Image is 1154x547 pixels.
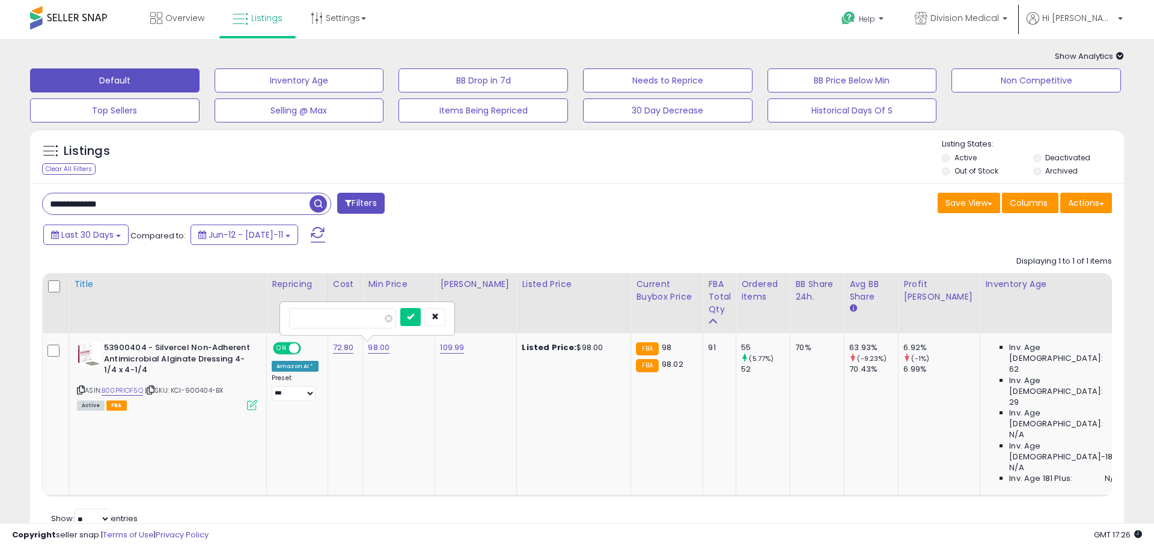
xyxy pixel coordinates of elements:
span: 62 [1009,364,1019,375]
span: | SKU: KCI-900404-BX [145,385,223,395]
div: Cost [333,278,358,291]
label: Archived [1045,166,1078,176]
button: Save View [938,193,1000,213]
a: 98.00 [368,342,389,354]
div: Preset: [272,374,319,401]
div: 6.99% [903,364,980,375]
div: Displaying 1 to 1 of 1 items [1016,256,1112,267]
span: Inv. Age [DEMOGRAPHIC_DATA]-180: [1009,441,1119,462]
div: 70% [795,342,835,353]
small: (5.77%) [749,354,774,363]
div: Amazon AI * [272,361,319,372]
div: 70.43% [849,364,898,375]
div: 6.92% [903,342,980,353]
button: Actions [1060,193,1112,213]
span: 98.02 [662,358,683,370]
a: Terms of Use [103,529,154,540]
span: Inv. Age 181 Plus: [1009,473,1072,484]
span: Overview [165,12,204,24]
h5: Listings [64,143,110,160]
span: Inv. Age [DEMOGRAPHIC_DATA]: [1009,375,1119,397]
small: (-9.23%) [857,354,887,363]
button: Filters [337,193,384,214]
div: 55 [741,342,790,353]
a: 109.99 [440,342,464,354]
small: (-1%) [911,354,929,363]
div: Repricing [272,278,323,291]
span: Show Analytics [1055,50,1124,62]
span: Compared to: [130,230,186,241]
a: B00PRIOF5Q [102,385,143,396]
small: FBA [636,359,658,372]
span: FBA [106,400,127,411]
b: 53900404 - Silvercel Non-Adherent Antimicrobial Alginate Dressing 4-1/4 x 4-1/4 [104,342,250,379]
div: Listed Price [522,278,626,291]
div: BB Share 24h. [795,278,839,303]
div: Current Buybox Price [636,278,698,303]
div: seller snap | | [12,530,209,541]
div: 63.93% [849,342,898,353]
span: Division Medical [930,12,999,24]
a: Help [832,2,896,39]
button: Needs to Reprice [583,68,753,92]
a: Hi [PERSON_NAME] [1027,12,1123,39]
button: Jun-12 - [DATE]-11 [191,225,298,245]
span: N/A [1009,462,1024,473]
span: N/A [1105,473,1119,484]
span: ON [274,343,289,354]
div: Clear All Filters [42,163,96,175]
div: Title [74,278,261,291]
span: OFF [299,343,319,354]
button: 30 Day Decrease [583,98,753,122]
div: FBA Total Qty [708,278,731,316]
span: Hi [PERSON_NAME] [1042,12,1114,24]
label: Out of Stock [954,166,998,176]
small: Avg BB Share. [849,303,856,314]
div: Profit [PERSON_NAME] [903,278,975,303]
button: Default [30,68,200,92]
img: 41taAg3P5xL._SL40_.jpg [77,342,101,366]
button: Columns [1002,193,1058,213]
button: Items Being Repriced [398,98,568,122]
button: Non Competitive [951,68,1121,92]
span: N/A [1009,429,1024,440]
div: 91 [708,342,727,353]
label: Deactivated [1045,153,1090,163]
div: 52 [741,364,790,375]
div: ASIN: [77,342,257,409]
div: Inventory Age [985,278,1123,291]
button: Top Sellers [30,98,200,122]
p: Listing States: [942,139,1123,150]
button: BB Drop in 7d [398,68,568,92]
div: Ordered Items [741,278,785,303]
button: Historical Days Of S [768,98,937,122]
a: Privacy Policy [156,529,209,540]
div: [PERSON_NAME] [440,278,511,291]
span: 2025-08-11 17:26 GMT [1094,529,1142,540]
span: Inv. Age [DEMOGRAPHIC_DATA]: [1009,342,1119,364]
button: Inventory Age [215,68,384,92]
span: Help [859,14,875,24]
strong: Copyright [12,529,56,540]
span: Last 30 Days [61,229,114,241]
i: Get Help [841,11,856,26]
span: 98 [662,342,671,353]
small: FBA [636,342,658,355]
span: Columns [1010,197,1048,209]
label: Active [954,153,977,163]
span: Listings [251,12,282,24]
div: Avg BB Share [849,278,893,303]
button: Selling @ Max [215,98,384,122]
button: Last 30 Days [43,225,129,245]
div: $98.00 [522,342,621,353]
span: Jun-12 - [DATE]-11 [209,229,283,241]
span: 29 [1009,397,1019,408]
div: Min Price [368,278,430,291]
button: BB Price Below Min [768,68,937,92]
span: All listings currently available for purchase on Amazon [77,400,105,411]
b: Listed Price: [522,342,576,353]
span: Inv. Age [DEMOGRAPHIC_DATA]: [1009,408,1119,429]
a: 72.80 [333,342,354,354]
